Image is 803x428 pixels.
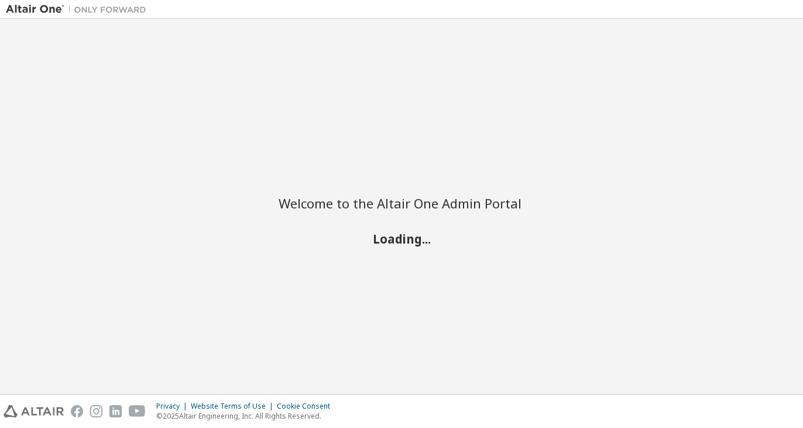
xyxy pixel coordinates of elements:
[156,411,337,421] p: © 2025 Altair Engineering, Inc. All Rights Reserved.
[279,195,524,211] h2: Welcome to the Altair One Admin Portal
[4,405,64,417] img: altair_logo.svg
[90,405,102,417] img: instagram.svg
[156,402,191,411] div: Privacy
[191,402,277,411] div: Website Terms of Use
[129,405,146,417] img: youtube.svg
[6,4,152,15] img: Altair One
[71,405,83,417] img: facebook.svg
[109,405,122,417] img: linkedin.svg
[277,402,337,411] div: Cookie Consent
[279,231,524,246] h2: Loading...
